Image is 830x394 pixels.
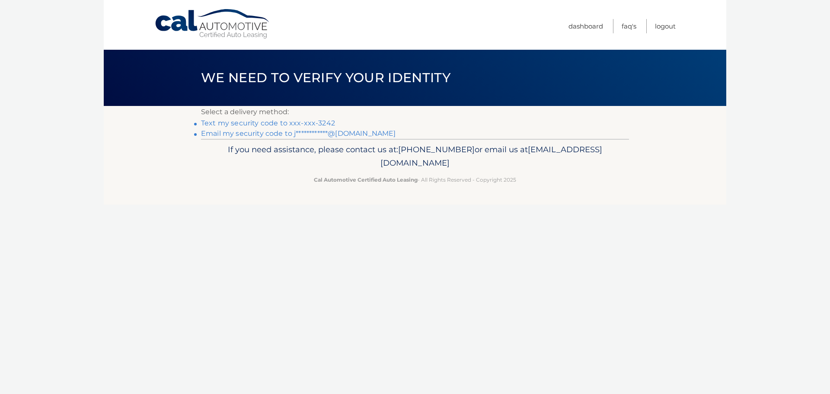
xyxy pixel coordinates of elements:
a: Logout [655,19,676,33]
span: [PHONE_NUMBER] [398,144,475,154]
span: We need to verify your identity [201,70,450,86]
a: Text my security code to xxx-xxx-3242 [201,119,335,127]
p: If you need assistance, please contact us at: or email us at [207,143,623,170]
p: - All Rights Reserved - Copyright 2025 [207,175,623,184]
a: FAQ's [622,19,636,33]
strong: Cal Automotive Certified Auto Leasing [314,176,418,183]
p: Select a delivery method: [201,106,629,118]
a: Cal Automotive [154,9,271,39]
a: Dashboard [568,19,603,33]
